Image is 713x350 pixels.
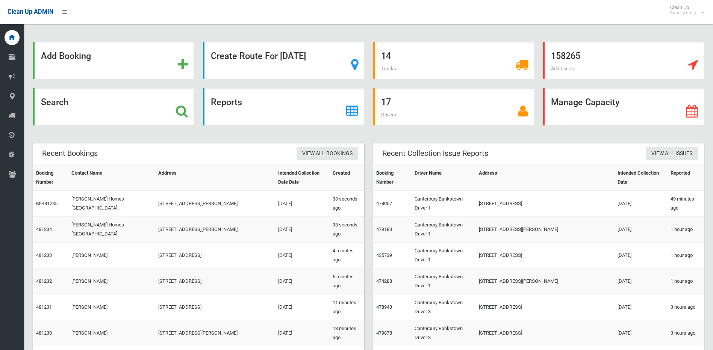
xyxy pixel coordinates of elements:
td: [PERSON_NAME] [68,269,155,294]
a: 14 Trucks [373,42,534,79]
td: 33 seconds ago [330,191,364,217]
td: [DATE] [275,269,330,294]
td: 1 hour ago [668,217,704,243]
th: Intended Collection Date Date [275,165,330,191]
th: Address [155,165,275,191]
td: 1 hour ago [668,243,704,269]
a: 481234 [36,226,52,232]
td: [STREET_ADDRESS] [476,294,615,320]
td: [STREET_ADDRESS][PERSON_NAME] [155,217,275,243]
td: [DATE] [275,320,330,346]
td: [DATE] [275,191,330,217]
a: 479878 [376,330,392,336]
a: 435729 [376,252,392,258]
td: [PERSON_NAME] Homes [GEOGRAPHIC_DATA] [68,217,155,243]
th: Contact Name [68,165,155,191]
strong: Reports [211,97,242,107]
a: 479183 [376,226,392,232]
a: 478943 [376,304,392,310]
td: 4 minutes ago [330,243,364,269]
td: [STREET_ADDRESS] [476,320,615,346]
strong: Add Booking [41,51,91,61]
span: Addresses [551,66,574,71]
td: [STREET_ADDRESS][PERSON_NAME] [155,320,275,346]
td: [DATE] [615,320,668,346]
span: Trucks [381,66,396,71]
td: [DATE] [275,217,330,243]
a: Add Booking [33,42,194,79]
td: [DATE] [615,294,668,320]
td: [PERSON_NAME] [68,243,155,269]
td: 11 minutes ago [330,294,364,320]
span: Clean Up ADMIN [8,8,53,15]
td: [DATE] [615,243,668,269]
a: View All Issues [646,147,698,161]
a: 481233 [36,252,52,258]
td: [DATE] [275,243,330,269]
strong: Search [41,97,68,107]
small: Super Admin [670,10,696,16]
td: [DATE] [615,191,668,217]
header: Recent Collection Issue Reports [373,146,497,161]
strong: 14 [381,51,391,61]
a: 158265 Addresses [543,42,704,79]
strong: 17 [381,97,391,107]
span: Drivers [381,112,396,118]
a: Reports [203,88,364,125]
td: [PERSON_NAME] [68,320,155,346]
a: Search [33,88,194,125]
td: [DATE] [615,269,668,294]
a: 481231 [36,304,52,310]
a: 17 Drivers [373,88,534,125]
th: Booking Number [33,165,68,191]
td: [STREET_ADDRESS] [476,243,615,269]
a: 481232 [36,278,52,284]
td: [STREET_ADDRESS] [155,269,275,294]
a: 478007 [376,201,392,206]
span: Clean Up [666,5,704,16]
td: 3 hours ago [668,294,704,320]
a: View All Bookings [297,147,358,161]
td: [STREET_ADDRESS][PERSON_NAME] [476,269,615,294]
td: 49 minutes ago [668,191,704,217]
td: [STREET_ADDRESS][PERSON_NAME] [155,191,275,217]
td: Canterbury Bankstown Driver 1 [412,217,476,243]
td: Canterbury Bankstown Driver 1 [412,269,476,294]
td: 6 minutes ago [330,269,364,294]
td: [STREET_ADDRESS][PERSON_NAME] [476,217,615,243]
th: Booking Number [373,165,412,191]
strong: Create Route For [DATE] [211,51,306,61]
td: [STREET_ADDRESS] [476,191,615,217]
a: Create Route For [DATE] [203,42,364,79]
td: [PERSON_NAME] Homes [GEOGRAPHIC_DATA] [68,191,155,217]
td: [DATE] [275,294,330,320]
th: Address [476,165,615,191]
td: 3 hours ago [668,320,704,346]
a: 481230 [36,330,52,336]
strong: 158265 [551,51,580,61]
td: [STREET_ADDRESS] [155,243,275,269]
td: [DATE] [615,217,668,243]
td: Canterbury Bankstown Driver 1 [412,191,476,217]
th: Driver Name [412,165,476,191]
header: Recent Bookings [33,146,107,161]
td: 33 seconds ago [330,217,364,243]
th: Created [330,165,364,191]
a: M-481235 [36,201,58,206]
td: [PERSON_NAME] [68,294,155,320]
a: Manage Capacity [543,88,704,125]
td: 13 minutes ago [330,320,364,346]
a: 474288 [376,278,392,284]
td: Canterbury Bankstown Driver 1 [412,243,476,269]
td: [STREET_ADDRESS] [155,294,275,320]
th: Reported [668,165,704,191]
td: 1 hour ago [668,269,704,294]
td: Canterbury Bankstown Driver 3 [412,294,476,320]
strong: Manage Capacity [551,97,619,107]
th: Intended Collection Date [615,165,668,191]
td: Canterbury Bankstown Driver 3 [412,320,476,346]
